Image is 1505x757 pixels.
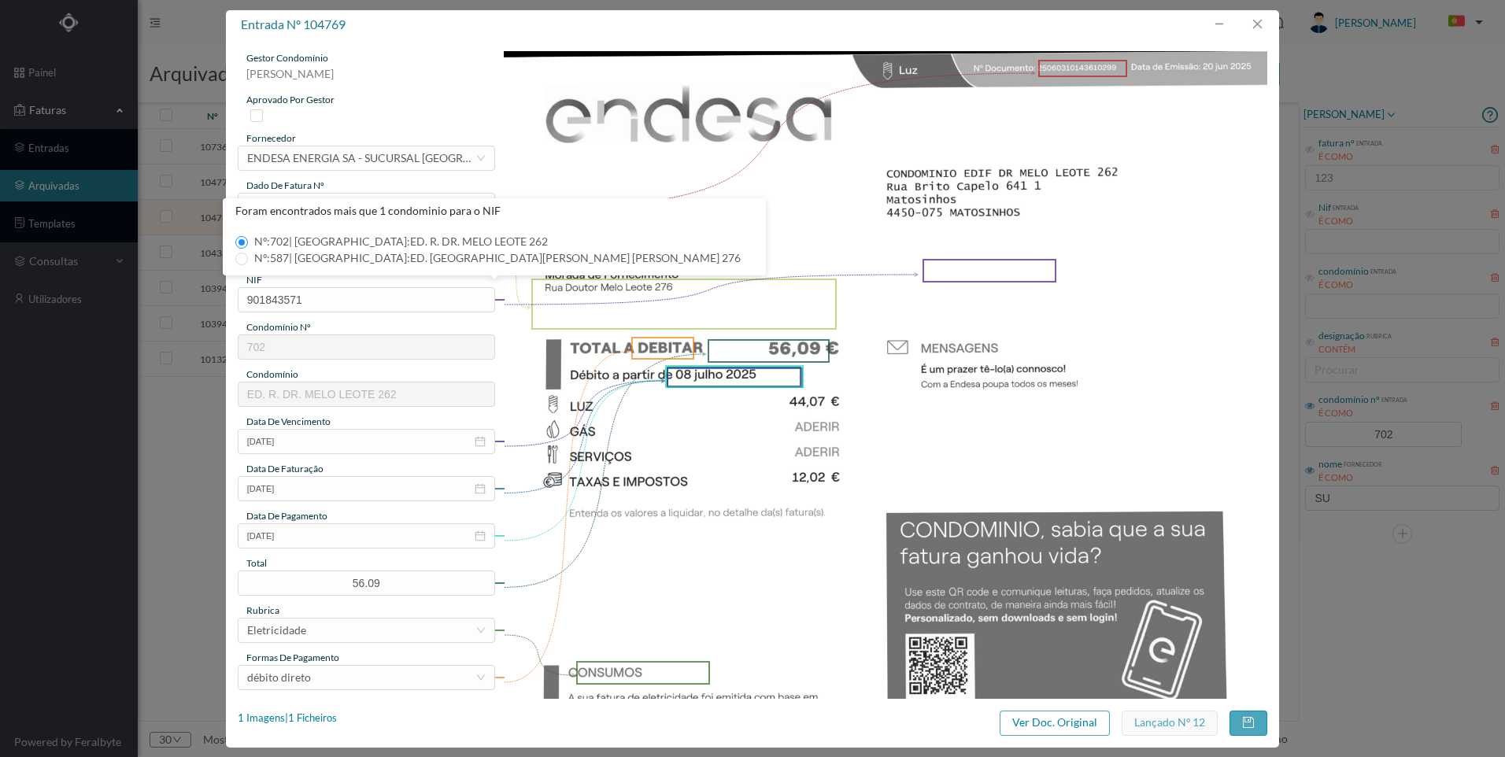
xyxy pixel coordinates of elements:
[1436,9,1489,35] button: PT
[248,234,554,248] span: Nº: 702 | [GEOGRAPHIC_DATA]: ED. R. DR. MELO LEOTE 262
[246,368,298,380] span: condomínio
[246,52,328,64] span: gestor condomínio
[238,711,337,726] div: 1 Imagens | 1 Ficheiros
[476,153,486,163] i: icon: down
[248,251,747,264] span: Nº: 587 | [GEOGRAPHIC_DATA]: ED. [GEOGRAPHIC_DATA][PERSON_NAME] [PERSON_NAME] 276
[246,557,267,569] span: total
[475,530,486,541] i: icon: calendar
[247,666,311,689] div: débito direto
[1000,711,1110,736] button: Ver Doc. Original
[246,652,339,663] span: Formas de Pagamento
[246,179,324,191] span: dado de fatura nº
[246,274,262,286] span: NIF
[246,415,331,427] span: data de vencimento
[246,132,296,144] span: fornecedor
[246,604,279,616] span: rubrica
[246,94,335,105] span: aprovado por gestor
[475,436,486,447] i: icon: calendar
[223,198,766,223] div: Foram encontrados mais que 1 condominio para o NIF
[247,619,306,642] div: Eletricidade
[247,146,475,170] div: ENDESA ENERGIA SA - SUCURSAL PORTUGAL
[241,17,346,31] span: entrada nº 104769
[1122,711,1218,736] button: Lançado nº 12
[246,321,311,333] span: condomínio nº
[238,65,495,93] div: [PERSON_NAME]
[246,463,324,475] span: data de faturação
[246,510,327,522] span: data de pagamento
[476,626,486,635] i: icon: down
[476,673,486,682] i: icon: down
[475,483,486,494] i: icon: calendar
